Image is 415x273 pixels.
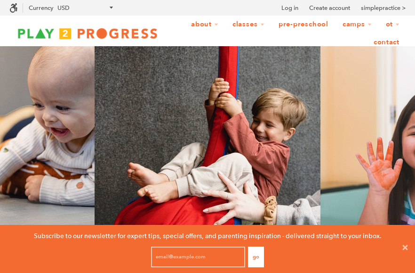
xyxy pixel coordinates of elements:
[248,247,264,267] button: Go
[336,16,378,33] a: Camps
[29,4,53,11] label: Currency
[151,247,245,267] input: email@example.com
[226,16,271,33] a: Classes
[185,16,224,33] a: About
[361,3,406,13] a: simplepractice >
[281,3,298,13] a: Log in
[309,3,350,13] a: Create account
[367,33,406,51] a: Contact
[272,16,335,33] a: Pre-Preschool
[9,25,166,42] img: Play2Progress logo
[34,231,382,241] p: Subscribe to our newsletter for expert tips, special offers, and parenting inspiration - delivere...
[380,16,406,33] a: OT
